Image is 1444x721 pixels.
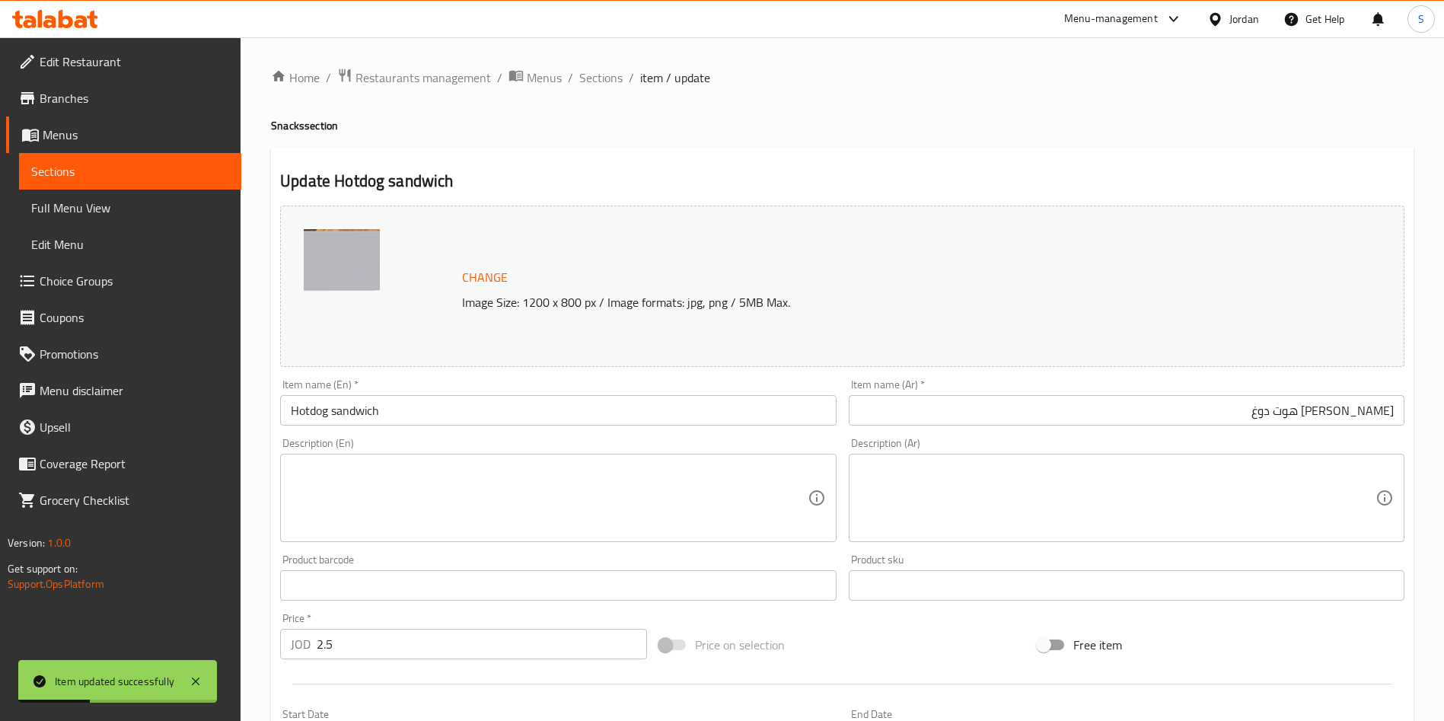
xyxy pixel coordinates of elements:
[326,69,331,87] li: /
[31,235,229,254] span: Edit Menu
[280,395,836,426] input: Enter name En
[337,68,491,88] a: Restaurants management
[31,162,229,180] span: Sections
[19,190,241,226] a: Full Menu View
[271,69,320,87] a: Home
[40,491,229,509] span: Grocery Checklist
[462,266,508,289] span: Change
[31,199,229,217] span: Full Menu View
[579,69,623,87] a: Sections
[527,69,562,87] span: Menus
[6,43,241,80] a: Edit Restaurant
[355,69,491,87] span: Restaurants management
[304,229,380,305] img: WhatsApp_Image_20250928_a638947344858773529.jpeg
[40,308,229,327] span: Coupons
[6,80,241,116] a: Branches
[1229,11,1259,27] div: Jordan
[6,299,241,336] a: Coupons
[6,445,241,482] a: Coverage Report
[280,170,1404,193] h2: Update Hotdog sandwich
[6,372,241,409] a: Menu disclaimer
[40,345,229,363] span: Promotions
[8,574,104,594] a: Support.OpsPlatform
[456,293,1264,311] p: Image Size: 1200 x 800 px / Image formats: jpg, png / 5MB Max.
[6,482,241,518] a: Grocery Checklist
[1064,10,1158,28] div: Menu-management
[6,116,241,153] a: Menus
[19,153,241,190] a: Sections
[40,53,229,71] span: Edit Restaurant
[19,226,241,263] a: Edit Menu
[640,69,710,87] span: item / update
[629,69,634,87] li: /
[8,559,78,579] span: Get support on:
[40,381,229,400] span: Menu disclaimer
[849,570,1404,601] input: Please enter product sku
[497,69,502,87] li: /
[291,635,311,653] p: JOD
[271,118,1414,133] h4: Snacks section
[1073,636,1122,654] span: Free item
[40,272,229,290] span: Choice Groups
[6,336,241,372] a: Promotions
[568,69,573,87] li: /
[508,68,562,88] a: Menus
[8,533,45,553] span: Version:
[6,263,241,299] a: Choice Groups
[43,126,229,144] span: Menus
[271,68,1414,88] nav: breadcrumb
[317,629,647,659] input: Please enter price
[695,636,785,654] span: Price on selection
[6,409,241,445] a: Upsell
[1418,11,1424,27] span: S
[40,89,229,107] span: Branches
[280,570,836,601] input: Please enter product barcode
[849,395,1404,426] input: Enter name Ar
[40,455,229,473] span: Coverage Report
[47,533,71,553] span: 1.0.0
[55,673,174,690] div: Item updated successfully
[456,262,514,293] button: Change
[40,418,229,436] span: Upsell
